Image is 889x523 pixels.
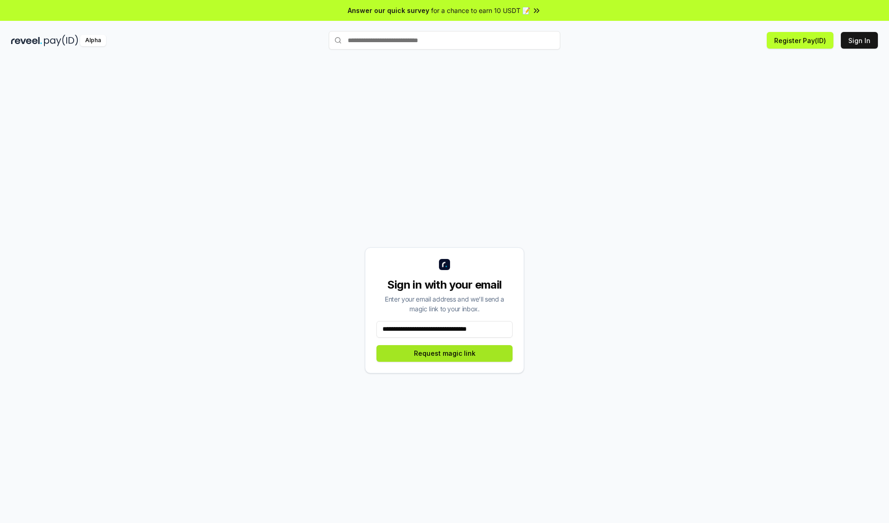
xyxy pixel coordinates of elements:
div: Sign in with your email [376,277,513,292]
div: Enter your email address and we’ll send a magic link to your inbox. [376,294,513,314]
img: pay_id [44,35,78,46]
img: reveel_dark [11,35,42,46]
div: Alpha [80,35,106,46]
button: Register Pay(ID) [767,32,833,49]
button: Sign In [841,32,878,49]
button: Request magic link [376,345,513,362]
span: Answer our quick survey [348,6,429,15]
img: logo_small [439,259,450,270]
span: for a chance to earn 10 USDT 📝 [431,6,530,15]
